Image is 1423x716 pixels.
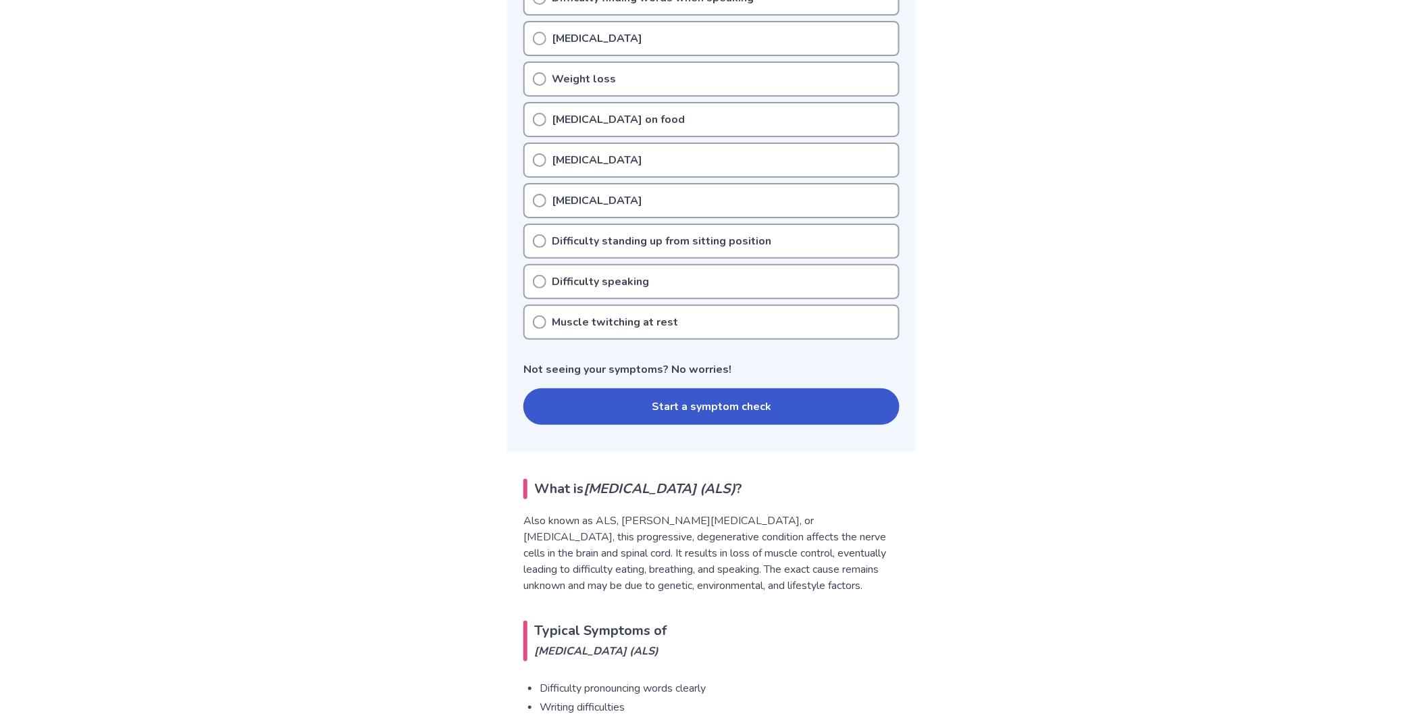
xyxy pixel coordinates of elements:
h2: What is ? [523,479,900,499]
p: [MEDICAL_DATA] [552,193,642,209]
em: [MEDICAL_DATA] (ALS) [534,641,900,661]
p: [MEDICAL_DATA] on food [552,111,685,128]
em: [MEDICAL_DATA] (ALS) [584,480,735,498]
li: Difficulty pronouncing words clearly [540,680,900,696]
p: Also known as ALS, [PERSON_NAME][MEDICAL_DATA], or [MEDICAL_DATA], this progressive, degenerative... [523,513,900,594]
h2: Typical Symptoms of [523,621,900,661]
p: Difficulty speaking [552,274,649,290]
p: Muscle twitching at rest [552,314,678,330]
li: Writing difficulties [540,699,900,715]
p: [MEDICAL_DATA] [552,152,642,168]
p: Weight loss [552,71,616,87]
p: [MEDICAL_DATA] [552,30,642,47]
button: Start a symptom check [523,388,900,425]
p: Not seeing your symptoms? No worries! [523,361,900,378]
p: Difficulty standing up from sitting position [552,233,771,249]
